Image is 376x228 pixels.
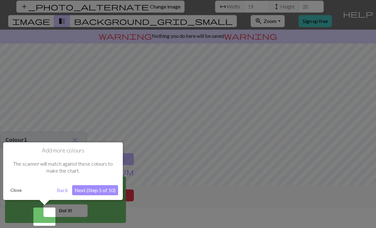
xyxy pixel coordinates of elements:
h1: Add more colours [8,147,118,154]
div: The scanner will match against these colours to make the chart. [8,154,118,181]
button: Next (Step 5 of 10) [72,185,118,195]
button: Back [54,185,71,195]
div: Add more colours [3,142,123,200]
button: Close [8,185,24,195]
